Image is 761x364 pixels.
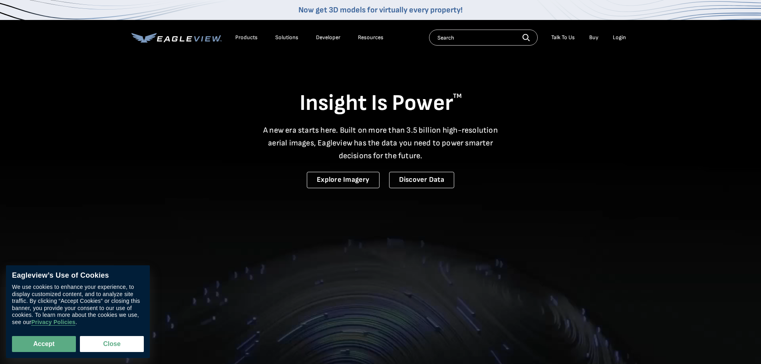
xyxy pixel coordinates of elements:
[453,92,462,100] sup: TM
[358,34,383,41] div: Resources
[12,284,144,326] div: We use cookies to enhance your experience, to display customized content, and to analyze site tra...
[316,34,340,41] a: Developer
[275,34,298,41] div: Solutions
[613,34,626,41] div: Login
[589,34,598,41] a: Buy
[298,5,463,15] a: Now get 3D models for virtually every property!
[307,172,380,188] a: Explore Imagery
[551,34,575,41] div: Talk To Us
[235,34,258,41] div: Products
[80,336,144,352] button: Close
[31,319,75,326] a: Privacy Policies
[429,30,538,46] input: Search
[12,271,144,280] div: Eagleview’s Use of Cookies
[258,124,503,162] p: A new era starts here. Built on more than 3.5 billion high-resolution aerial images, Eagleview ha...
[389,172,454,188] a: Discover Data
[12,336,76,352] button: Accept
[131,90,630,117] h1: Insight Is Power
